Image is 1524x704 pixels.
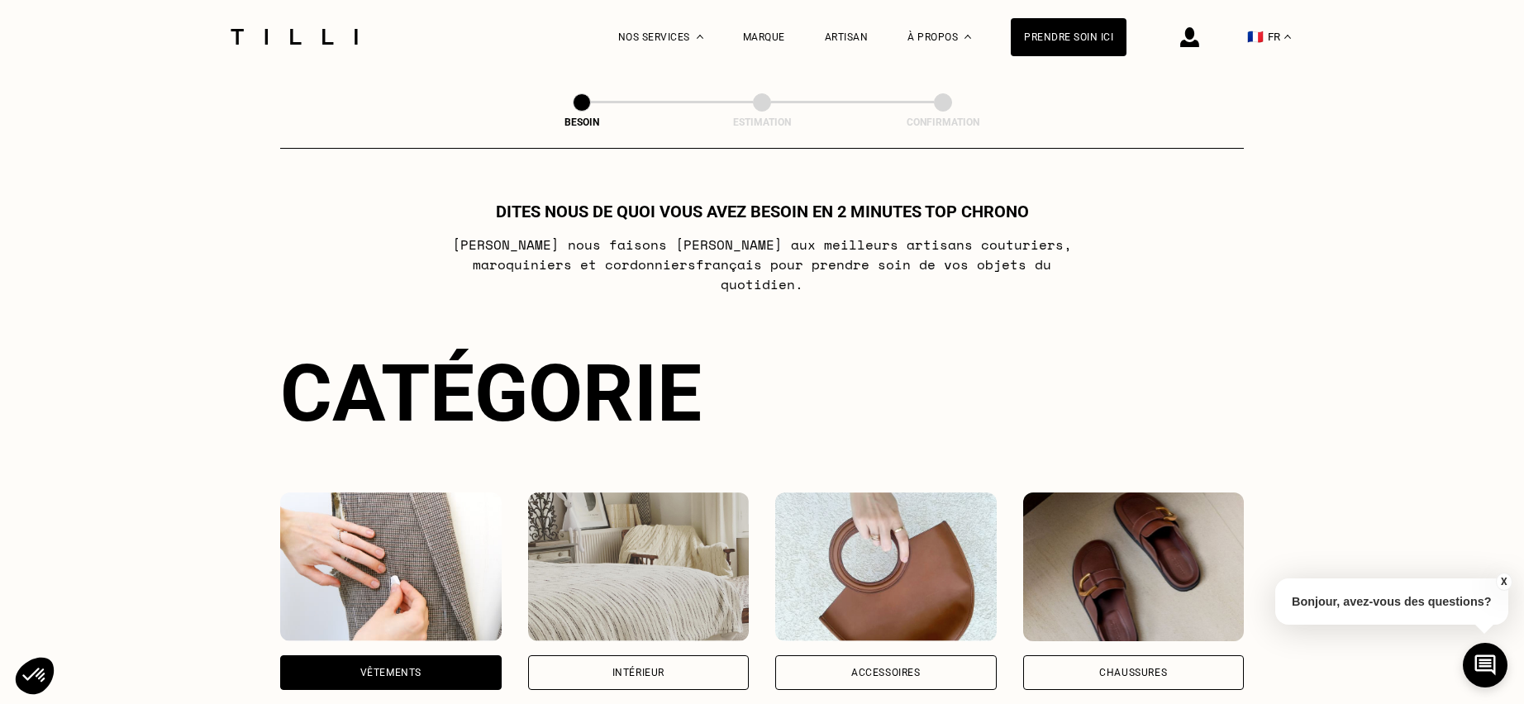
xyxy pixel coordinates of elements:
[1011,18,1126,56] a: Prendre soin ici
[612,668,664,678] div: Intérieur
[860,117,1026,128] div: Confirmation
[435,235,1090,294] p: [PERSON_NAME] nous faisons [PERSON_NAME] aux meilleurs artisans couturiers , maroquiniers et cord...
[1180,27,1199,47] img: icône connexion
[964,35,971,39] img: Menu déroulant à propos
[825,31,869,43] a: Artisan
[1023,492,1245,641] img: Chaussures
[1284,35,1291,39] img: menu déroulant
[679,117,845,128] div: Estimation
[225,29,364,45] img: Logo du service de couturière Tilli
[1099,668,1167,678] div: Chaussures
[499,117,664,128] div: Besoin
[743,31,785,43] a: Marque
[528,492,750,641] img: Intérieur
[697,35,703,39] img: Menu déroulant
[496,202,1029,221] h1: Dites nous de quoi vous avez besoin en 2 minutes top chrono
[280,347,1244,440] div: Catégorie
[280,492,502,641] img: Vêtements
[360,668,421,678] div: Vêtements
[851,668,921,678] div: Accessoires
[1495,573,1512,591] button: X
[775,492,997,641] img: Accessoires
[1275,578,1508,625] p: Bonjour, avez-vous des questions?
[1247,29,1264,45] span: 🇫🇷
